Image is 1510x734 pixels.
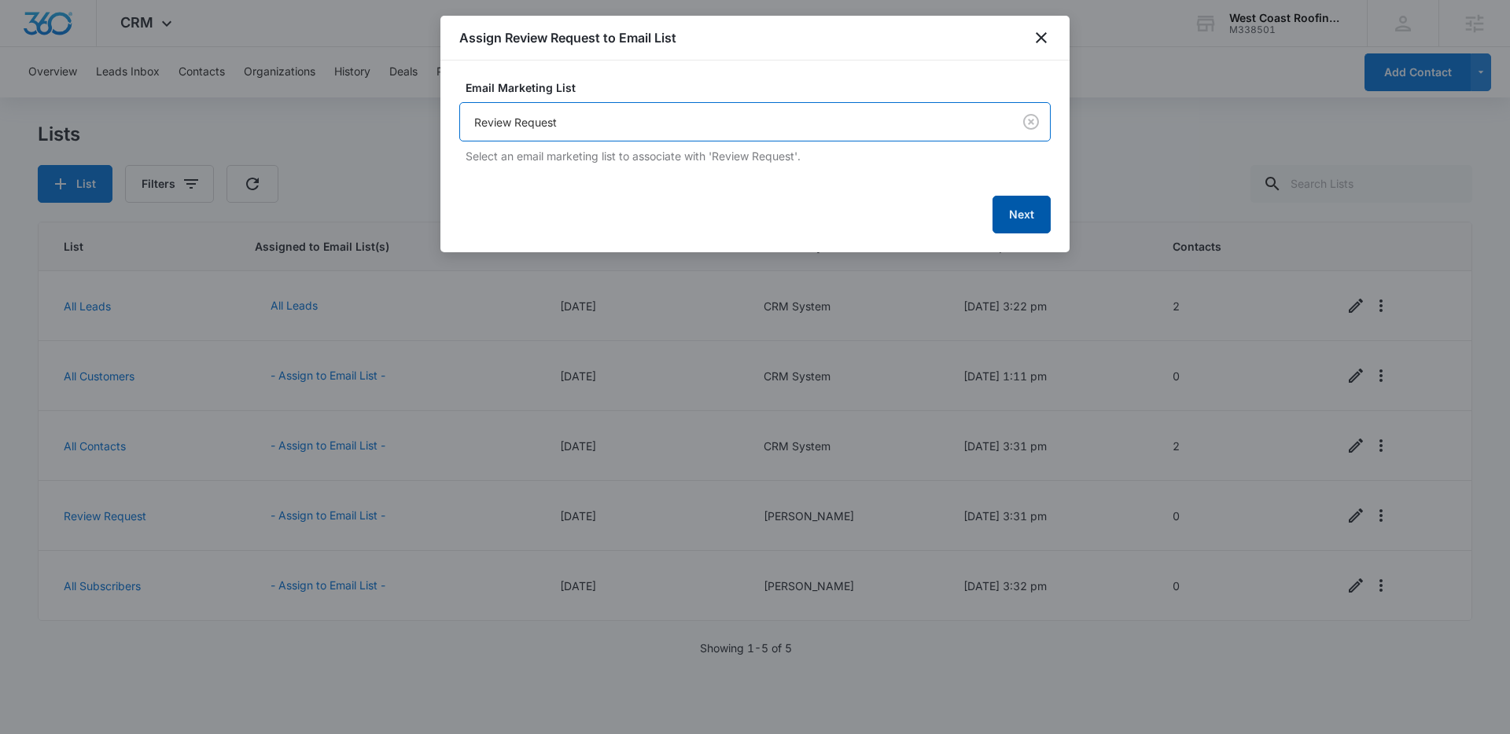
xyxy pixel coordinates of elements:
[993,196,1051,233] button: Next
[459,28,676,47] h1: Assign Review Request to Email List
[1018,109,1044,134] button: Clear
[1032,28,1051,47] button: close
[466,148,1051,164] p: Select an email marketing list to associate with 'Review Request'.
[466,79,1057,96] label: Email Marketing List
